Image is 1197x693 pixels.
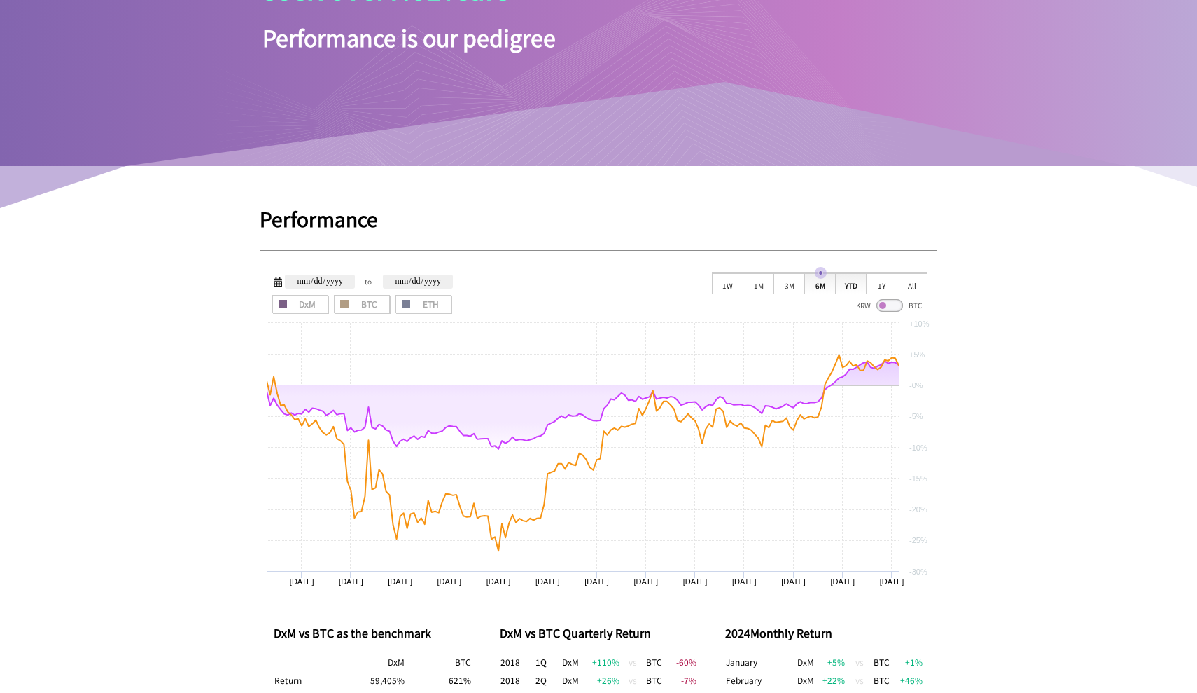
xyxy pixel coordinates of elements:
th: BTC [405,653,471,671]
text: [DATE] [781,577,806,586]
td: BTC [873,653,895,671]
span: to [365,275,373,289]
td: DxM [561,671,580,689]
td: 2018 [500,671,535,689]
td: vs [846,653,874,671]
span: ETH [400,300,447,308]
text: -5% [909,412,923,420]
text: [DATE] [584,577,609,586]
td: DxM [794,653,817,671]
td: February [725,671,794,689]
td: +5 % [817,653,846,671]
th: DxM [339,653,405,671]
text: -0% [909,381,923,390]
td: -7 % [663,671,698,689]
td: 2018 [500,653,535,671]
td: 59,405 % [339,671,405,689]
td: -60 % [663,653,698,671]
text: [DATE] [437,577,462,586]
div: 1M [743,273,773,294]
span: KRW [856,300,871,310]
td: +26 % [580,671,620,689]
p: 2024 Monthly Return [725,624,923,641]
div: 1W [712,273,743,294]
text: +5% [909,350,925,359]
td: vs [846,671,874,689]
td: BTC [873,671,895,689]
p: DxM vs BTC Quarterly Return [500,624,698,641]
div: All [897,273,927,294]
text: -10% [909,444,927,452]
td: DxM [561,653,580,671]
td: 621 % [405,671,471,689]
div: 1Y [866,273,897,294]
td: +110 % [580,653,620,671]
td: 2Q [535,671,561,689]
td: +22 % [817,671,846,689]
text: [DATE] [732,577,757,586]
text: -25% [909,536,927,544]
text: [DATE] [535,577,560,586]
div: YTD [835,273,866,294]
td: vs [620,671,645,689]
text: -15% [909,474,927,483]
td: January [725,653,794,671]
p: DxM vs BTC as the benchmark [274,624,472,641]
span: BTC [909,300,922,310]
div: 3M [773,273,804,294]
text: [DATE] [339,577,363,586]
text: [DATE] [633,577,658,586]
div: 6M [804,273,835,294]
text: [DATE] [683,577,708,586]
text: [DATE] [388,577,412,586]
text: -20% [909,505,927,514]
td: BTC [645,653,663,671]
text: [DATE] [486,577,511,586]
span: DxM [277,300,323,308]
text: [DATE] [880,577,904,586]
text: +10% [909,320,930,328]
th: Return [274,671,339,689]
td: vs [620,653,645,671]
span: BTC [339,300,385,308]
td: +1 % [895,653,923,671]
text: [DATE] [290,577,314,586]
td: +46 % [895,671,923,689]
td: 1Q [535,653,561,671]
td: BTC [645,671,663,689]
td: DxM [794,671,817,689]
text: [DATE] [830,577,855,586]
text: -30% [909,568,927,576]
h1: Performance [260,208,937,229]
